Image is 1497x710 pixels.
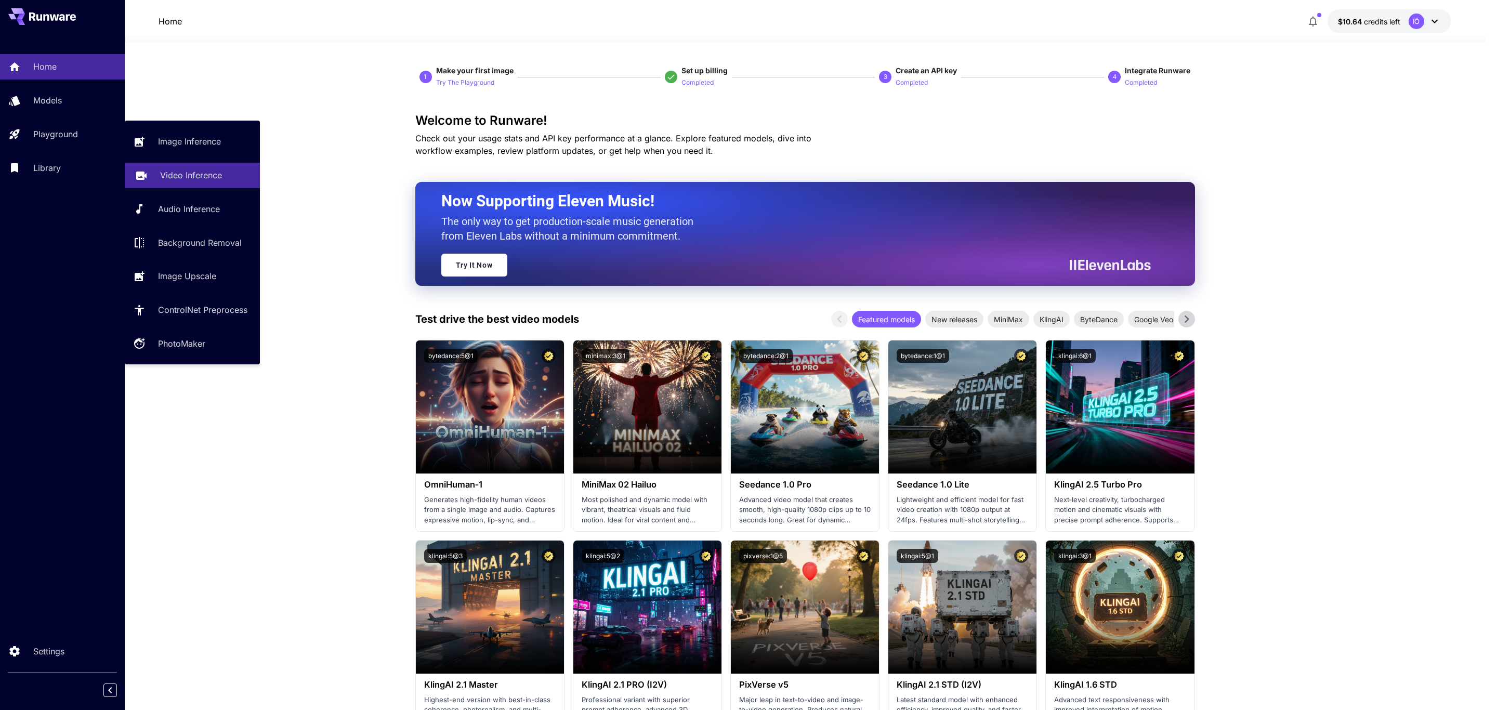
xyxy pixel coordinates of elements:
[33,60,57,73] p: Home
[739,549,787,563] button: pixverse:1@5
[125,196,260,222] a: Audio Inference
[424,349,478,363] button: bytedance:5@1
[582,495,713,525] p: Most polished and dynamic model with vibrant, theatrical visuals and fluid motion. Ideal for vira...
[884,72,887,82] p: 3
[897,549,938,563] button: klingai:5@1
[739,680,871,690] h3: PixVerse v5
[158,236,242,249] p: Background Removal
[739,349,793,363] button: bytedance:2@1
[897,349,949,363] button: bytedance:1@1
[416,340,564,474] img: alt
[897,480,1028,490] h3: Seedance 1.0 Lite
[441,191,1143,211] h2: Now Supporting Eleven Music!
[1054,549,1096,563] button: klingai:3@1
[33,94,62,107] p: Models
[1338,17,1364,26] span: $10.64
[888,340,1036,474] img: alt
[415,133,811,156] span: Check out your usage stats and API key performance at a glance. Explore featured models, dive int...
[158,203,220,215] p: Audio Inference
[739,495,871,525] p: Advanced video model that creates smooth, high-quality 1080p clips up to 10 seconds long. Great f...
[125,331,260,357] a: PhotoMaker
[1125,78,1157,88] p: Completed
[739,480,871,490] h3: Seedance 1.0 Pro
[424,549,467,563] button: klingai:5@3
[1364,17,1400,26] span: credits left
[416,541,564,674] img: alt
[424,495,556,525] p: Generates high-fidelity human videos from a single image and audio. Captures expressive motion, l...
[582,680,713,690] h3: KlingAI 2.1 PRO (I2V)
[424,72,427,82] p: 1
[1014,549,1028,563] button: Certified Model – Vetted for best performance and includes a commercial license.
[111,681,125,700] div: Collapse sidebar
[1338,16,1400,27] div: $10.63909
[1074,314,1124,325] span: ByteDance
[159,15,182,28] p: Home
[699,549,713,563] button: Certified Model – Vetted for best performance and includes a commercial license.
[1054,495,1186,525] p: Next‑level creativity, turbocharged motion and cinematic visuals with precise prompt adherence. S...
[125,163,260,188] a: Video Inference
[897,680,1028,690] h3: KlingAI 2.1 STD (I2V)
[857,349,871,363] button: Certified Model – Vetted for best performance and includes a commercial license.
[125,230,260,255] a: Background Removal
[1046,340,1194,474] img: alt
[103,683,117,697] button: Collapse sidebar
[857,549,871,563] button: Certified Model – Vetted for best performance and includes a commercial license.
[1172,549,1186,563] button: Certified Model – Vetted for best performance and includes a commercial license.
[542,349,556,363] button: Certified Model – Vetted for best performance and includes a commercial license.
[925,314,983,325] span: New releases
[1033,314,1070,325] span: KlingAI
[415,113,1195,128] h3: Welcome to Runware!
[888,541,1036,674] img: alt
[573,340,721,474] img: alt
[441,254,507,277] a: Try It Now
[1125,66,1190,75] span: Integrate Runware
[33,128,78,140] p: Playground
[158,337,205,350] p: PhotoMaker
[415,311,579,327] p: Test drive the best video models
[681,66,728,75] span: Set up billing
[159,15,182,28] nav: breadcrumb
[1054,480,1186,490] h3: KlingAI 2.5 Turbo Pro
[1128,314,1179,325] span: Google Veo
[436,78,494,88] p: Try The Playground
[160,169,222,181] p: Video Inference
[1113,72,1117,82] p: 4
[1409,14,1424,29] div: IÖ
[582,349,629,363] button: minimax:3@1
[33,645,64,658] p: Settings
[158,135,221,148] p: Image Inference
[988,314,1029,325] span: MiniMax
[582,480,713,490] h3: MiniMax 02 Hailuo
[424,480,556,490] h3: OmniHuman‑1
[158,304,247,316] p: ControlNet Preprocess
[573,541,721,674] img: alt
[582,549,624,563] button: klingai:5@2
[441,214,701,243] p: The only way to get production-scale music generation from Eleven Labs without a minimum commitment.
[1328,9,1451,33] button: $10.63909
[125,264,260,289] a: Image Upscale
[852,314,921,325] span: Featured models
[731,340,879,474] img: alt
[542,549,556,563] button: Certified Model – Vetted for best performance and includes a commercial license.
[1046,541,1194,674] img: alt
[1172,349,1186,363] button: Certified Model – Vetted for best performance and includes a commercial license.
[33,162,61,174] p: Library
[897,495,1028,525] p: Lightweight and efficient model for fast video creation with 1080p output at 24fps. Features mult...
[424,680,556,690] h3: KlingAI 2.1 Master
[125,297,260,323] a: ControlNet Preprocess
[699,349,713,363] button: Certified Model – Vetted for best performance and includes a commercial license.
[158,270,216,282] p: Image Upscale
[1014,349,1028,363] button: Certified Model – Vetted for best performance and includes a commercial license.
[436,66,514,75] span: Make your first image
[896,78,928,88] p: Completed
[896,66,957,75] span: Create an API key
[731,541,879,674] img: alt
[681,78,714,88] p: Completed
[1054,349,1096,363] button: klingai:6@1
[1054,680,1186,690] h3: KlingAI 1.6 STD
[125,129,260,154] a: Image Inference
